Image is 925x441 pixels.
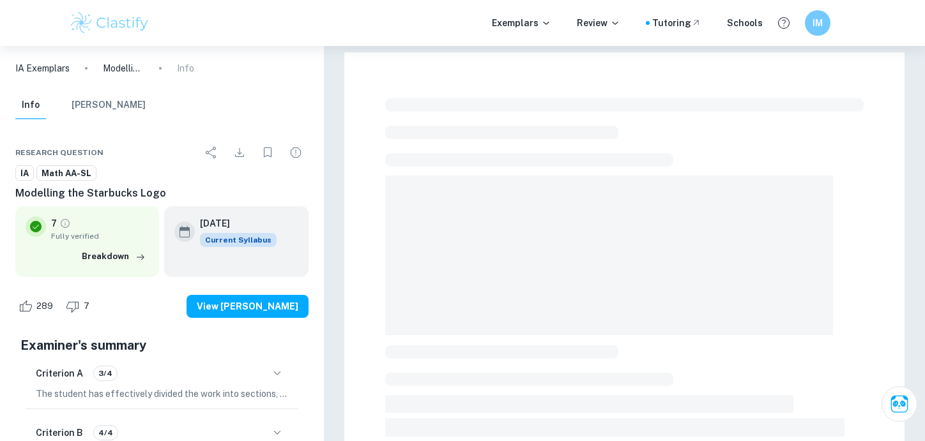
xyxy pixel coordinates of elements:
p: The student has effectively divided the work into sections, including introduction, main body, an... [36,387,288,401]
button: Info [15,91,46,119]
button: Ask Clai [882,386,917,422]
h6: Criterion B [36,426,83,440]
button: [PERSON_NAME] [72,91,146,119]
button: IM [805,10,830,36]
div: Download [227,140,252,165]
div: Share [199,140,224,165]
img: Clastify logo [69,10,150,36]
button: View [PERSON_NAME] [187,295,309,318]
a: IA [15,165,34,181]
h5: Examiner's summary [20,336,303,355]
span: 289 [29,300,60,313]
h6: Criterion A [36,366,83,380]
p: Exemplars [492,16,551,30]
div: This exemplar is based on the current syllabus. Feel free to refer to it for inspiration/ideas wh... [200,233,277,247]
a: Grade fully verified [59,218,71,229]
span: 3/4 [94,368,117,379]
span: Current Syllabus [200,233,277,247]
div: Report issue [283,140,309,165]
p: Review [577,16,620,30]
div: Dislike [63,296,96,317]
h6: Modelling the Starbucks Logo [15,186,309,201]
h6: [DATE] [200,216,266,230]
p: Info [177,61,194,75]
span: IA [16,167,33,180]
span: 7 [77,300,96,313]
span: Fully verified [51,230,149,242]
p: Modelling the Starbucks Logo [103,61,144,75]
a: Schools [727,16,763,30]
a: Tutoring [652,16,701,30]
button: Breakdown [79,247,149,266]
span: Math AA-SL [37,167,96,180]
span: Research question [15,147,103,158]
button: Help and Feedback [773,12,795,34]
span: 4/4 [94,427,118,438]
h6: IM [811,16,825,30]
div: Bookmark [255,140,280,165]
p: 7 [51,216,57,230]
div: Like [15,296,60,317]
a: IA Exemplars [15,61,70,75]
a: Math AA-SL [36,165,96,181]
